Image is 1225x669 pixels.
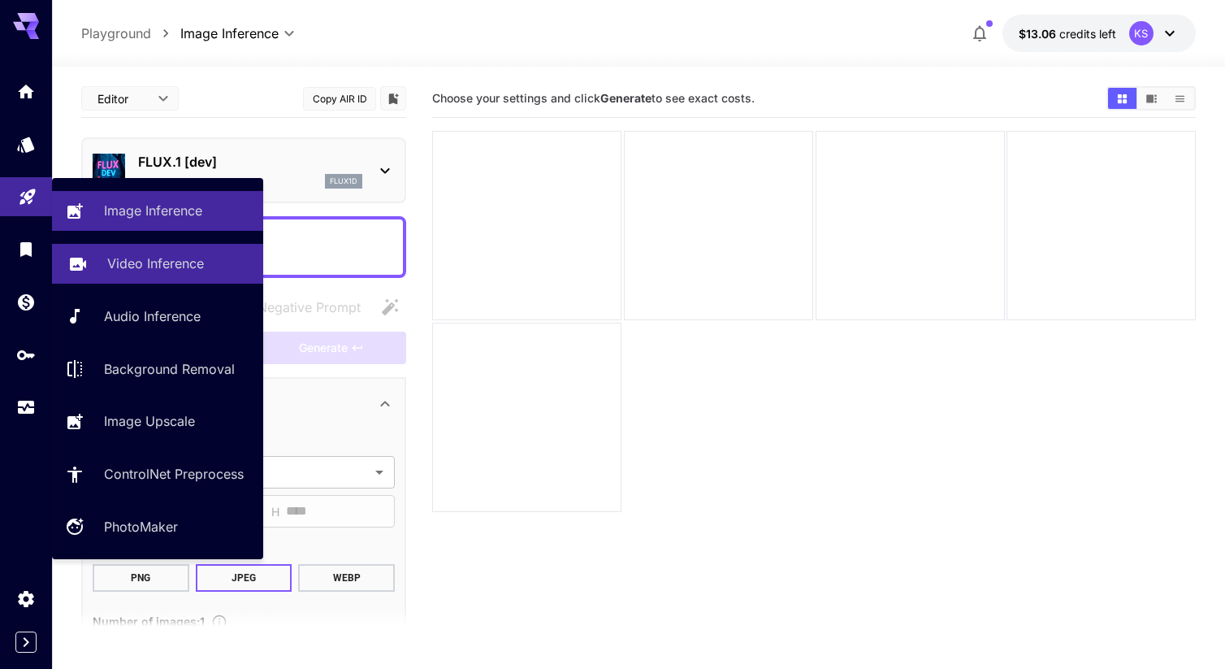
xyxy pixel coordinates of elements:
a: Audio Inference [52,297,263,337]
span: Image Inference [180,24,279,43]
div: Settings [16,589,36,609]
p: PhotoMaker [104,517,178,537]
div: Show media in grid viewShow media in video viewShow media in list view [1106,86,1196,111]
p: Playground [81,24,151,43]
p: Video Inference [107,254,204,273]
span: Negative Prompt [258,298,361,317]
button: PNG [93,564,189,592]
span: credits left [1059,27,1116,41]
p: Image Upscale [104,411,195,431]
div: Wallet [16,292,36,312]
button: Show media in grid view [1108,88,1136,109]
a: ControlNet Preprocess [52,454,263,494]
div: KS [1129,21,1154,46]
button: $13.0635 [1002,15,1196,52]
div: Usage [16,397,36,418]
button: Show media in video view [1137,88,1166,109]
button: Add to library [386,89,400,108]
button: WEBP [298,564,395,592]
div: API Keys [16,345,36,365]
p: ControlNet Preprocess [104,464,244,484]
span: $13.06 [1019,27,1059,41]
span: Negative prompts are not compatible with the selected model. [225,297,374,317]
p: Audio Inference [104,306,201,326]
div: $13.0635 [1019,25,1116,42]
p: Background Removal [104,359,235,379]
a: Video Inference [52,244,263,284]
span: H [271,502,279,521]
a: Background Removal [52,349,263,389]
button: Expand sidebar [15,632,37,653]
span: Editor [97,90,148,107]
a: PhotoMaker [52,507,263,547]
p: flux1d [330,176,357,187]
div: Library [16,239,36,259]
div: Models [16,134,36,154]
div: Playground [18,182,37,202]
a: Image Inference [52,191,263,231]
a: Image Upscale [52,402,263,441]
p: FLUX.1 [dev] [138,152,362,172]
button: Copy AIR ID [303,87,376,111]
b: Generate [600,91,651,105]
button: Show media in list view [1166,88,1194,109]
button: JPEG [196,564,292,592]
p: Image Inference [104,201,202,220]
nav: breadcrumb [81,24,180,43]
div: Home [16,81,36,102]
span: Choose your settings and click to see exact costs. [432,91,755,105]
